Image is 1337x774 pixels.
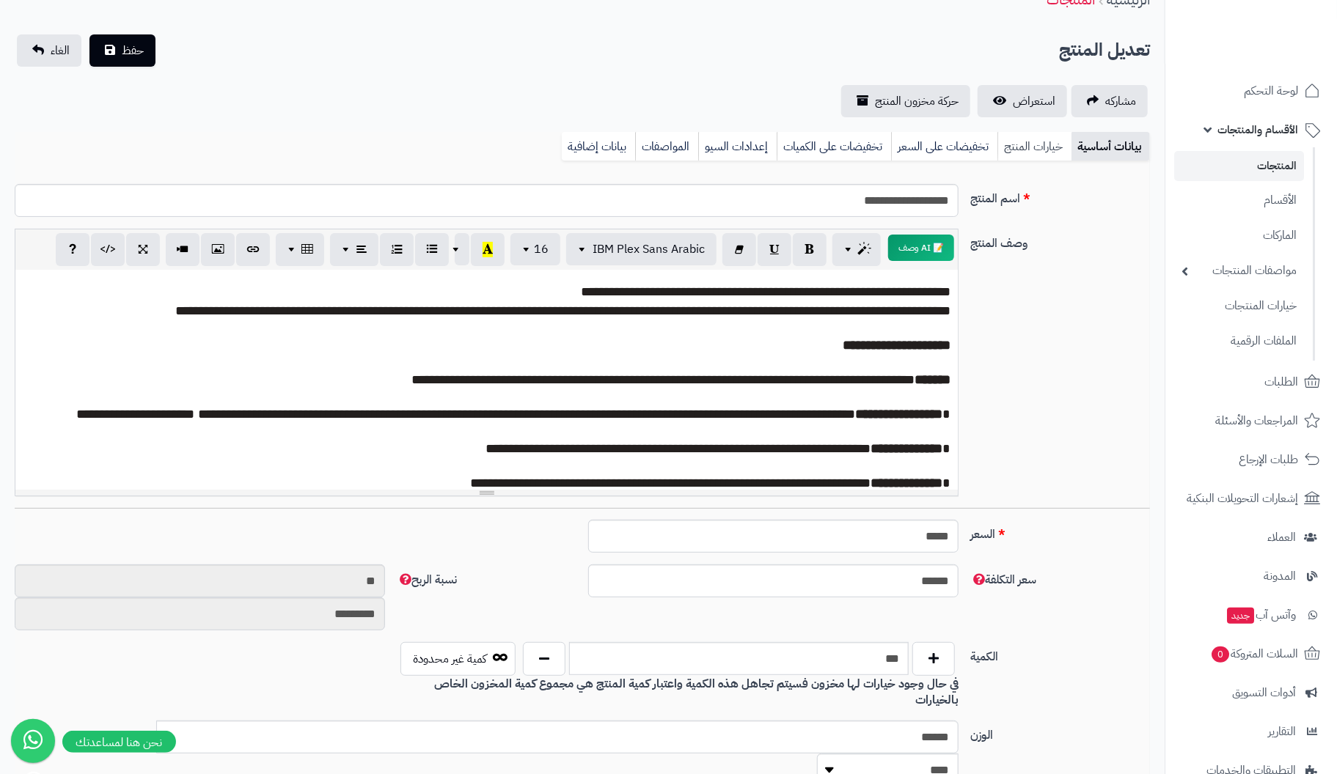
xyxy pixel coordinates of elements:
a: أدوات التسويق [1174,675,1328,710]
label: اسم المنتج [964,184,1156,207]
a: لوحة التحكم [1174,73,1328,108]
span: المراجعات والأسئلة [1215,410,1298,431]
a: استعراض [978,85,1067,117]
a: الماركات [1174,220,1304,251]
h2: تعديل المنتج [1059,35,1150,65]
a: المدونة [1174,559,1328,594]
span: الأقسام والمنتجات [1217,119,1298,140]
label: الوزن [964,720,1156,744]
span: حفظ [122,42,144,59]
button: 16 [510,233,560,265]
span: طلبات الإرجاع [1239,449,1298,470]
label: الكمية [964,642,1156,666]
span: السلات المتروكة [1210,644,1298,664]
a: وآتس آبجديد [1174,597,1328,633]
a: بيانات أساسية [1072,132,1150,161]
span: أدوات التسويق [1232,682,1296,703]
span: لوحة التحكم [1244,81,1298,101]
a: إعدادات السيو [698,132,777,161]
span: وآتس آب [1226,605,1296,625]
a: المراجعات والأسئلة [1174,403,1328,438]
a: الأقسام [1174,185,1304,216]
a: إشعارات التحويلات البنكية [1174,481,1328,516]
span: 0 [1212,646,1229,663]
a: العملاء [1174,520,1328,555]
b: في حال وجود خيارات لها مخزون فسيتم تجاهل هذه الكمية واعتبار كمية المنتج هي مجموع كمية المخزون الخ... [434,675,959,709]
a: السلات المتروكة0 [1174,636,1328,671]
span: حركة مخزون المنتج [875,92,959,110]
span: 16 [534,240,549,258]
a: الملفات الرقمية [1174,325,1304,357]
a: مشاركه [1072,85,1148,117]
a: حركة مخزون المنتج [841,85,970,117]
button: حفظ [89,34,155,67]
button: 📝 AI وصف [888,235,954,261]
button: IBM Plex Sans Arabic [566,233,717,265]
span: العملاء [1267,527,1296,548]
a: المنتجات [1174,151,1304,181]
span: استعراض [1013,92,1055,110]
a: خيارات المنتج [997,132,1072,161]
a: تخفيضات على السعر [891,132,997,161]
label: وصف المنتج [964,229,1156,252]
span: نسبة الربح [397,571,457,589]
span: المدونة [1264,566,1296,586]
span: الغاء [51,42,70,59]
a: خيارات المنتجات [1174,290,1304,322]
a: بيانات إضافية [562,132,635,161]
span: سعر التكلفة [970,571,1036,589]
span: التقارير [1268,721,1296,742]
span: IBM Plex Sans Arabic [593,240,705,258]
a: التقارير [1174,714,1328,749]
a: تخفيضات على الكميات [777,132,891,161]
a: طلبات الإرجاع [1174,442,1328,477]
a: مواصفات المنتجات [1174,255,1304,287]
span: إشعارات التحويلات البنكية [1187,488,1298,509]
img: logo-2.png [1237,41,1323,72]
span: جديد [1227,608,1254,624]
a: المواصفات [635,132,698,161]
a: الغاء [17,34,81,67]
span: الطلبات [1264,372,1298,392]
a: الطلبات [1174,364,1328,399]
span: مشاركه [1105,92,1136,110]
label: السعر [964,520,1156,543]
